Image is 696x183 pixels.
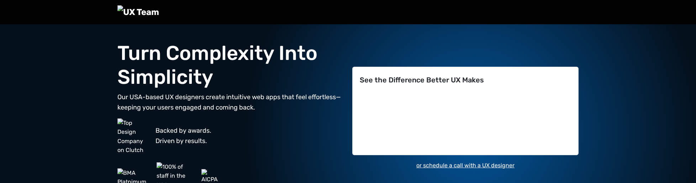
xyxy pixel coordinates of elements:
img: UX Team [117,5,159,19]
h2: See the Difference Better UX Makes [360,76,571,84]
a: or schedule a call with a UX designer [416,162,515,169]
iframe: Form 0 [360,96,571,149]
img: Top Design Company on Clutch [117,118,150,154]
p: Backed by awards. Driven by results. [155,126,211,146]
p: Our USA-based UX designers create intuitive web apps that feel effortless—keeping your users enga... [117,92,344,113]
h2: Turn Complexity Into Simplicity [117,41,344,89]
